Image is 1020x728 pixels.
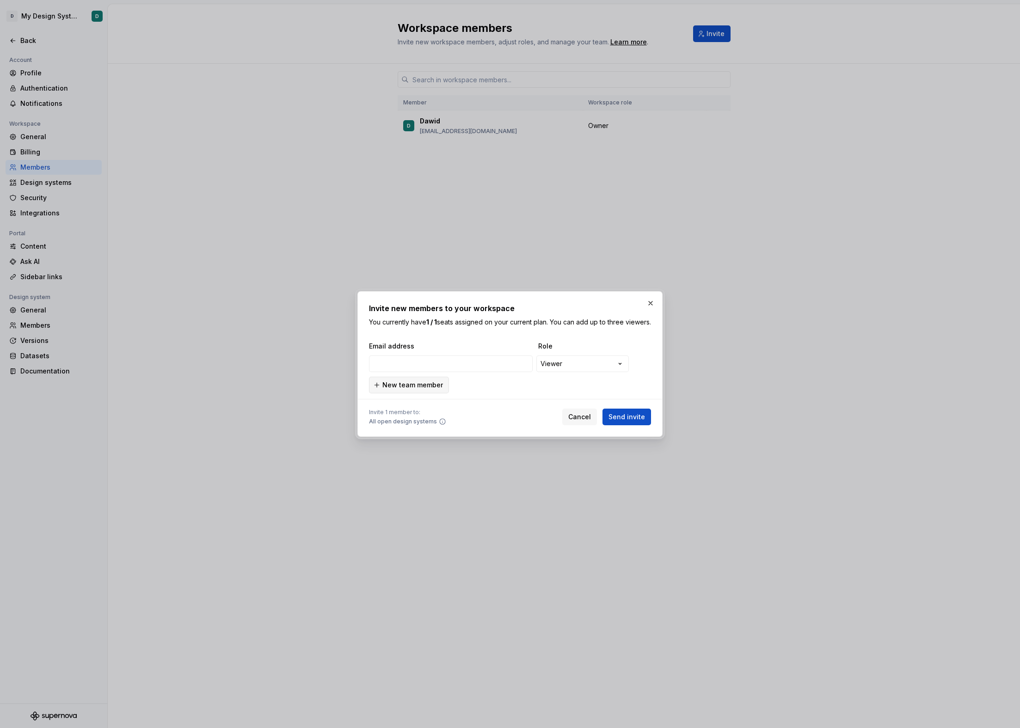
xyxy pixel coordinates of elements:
[608,412,645,422] span: Send invite
[602,409,651,425] button: Send invite
[382,380,443,390] span: New team member
[369,377,449,393] button: New team member
[369,342,535,351] span: Email address
[426,318,437,326] b: 1 / 1
[369,303,651,314] h2: Invite new members to your workspace
[369,418,437,425] span: All open design systems
[538,342,631,351] span: Role
[562,409,597,425] button: Cancel
[369,409,446,416] span: Invite 1 member to:
[369,318,651,327] p: You currently have seats assigned on your current plan. You can add up to three viewers.
[568,412,591,422] span: Cancel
